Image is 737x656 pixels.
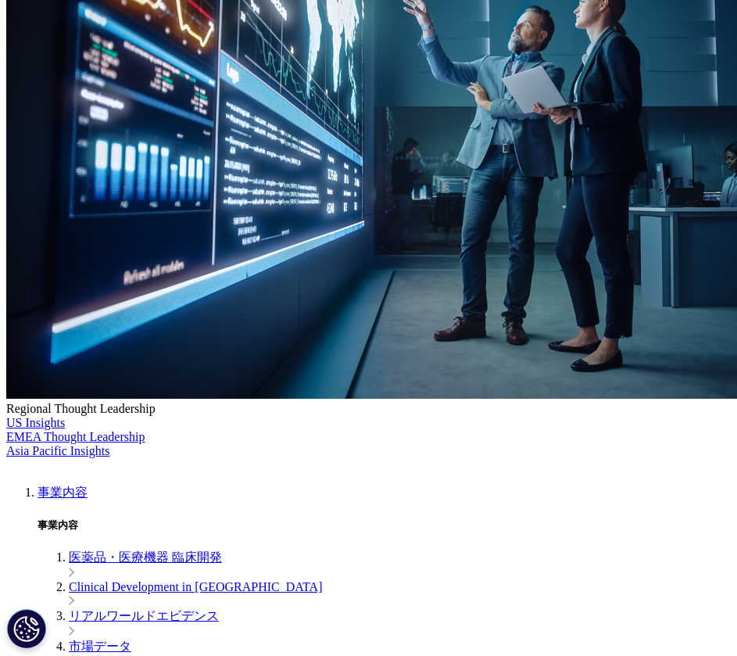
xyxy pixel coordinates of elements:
[38,486,88,499] a: 事業内容
[69,640,131,653] a: 市場データ
[7,609,46,648] button: Cookie 設定
[38,518,731,532] h5: 事業内容
[69,580,322,593] a: Clinical Development in [GEOGRAPHIC_DATA]
[6,430,145,443] a: EMEA Thought Leadership
[6,444,109,457] a: Asia Pacific Insights
[69,609,219,622] a: リアルワールドエビデンス
[6,402,731,416] div: Regional Thought Leadership
[69,550,222,564] a: 医薬品・医療機器 臨床開発
[6,416,65,429] a: US Insights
